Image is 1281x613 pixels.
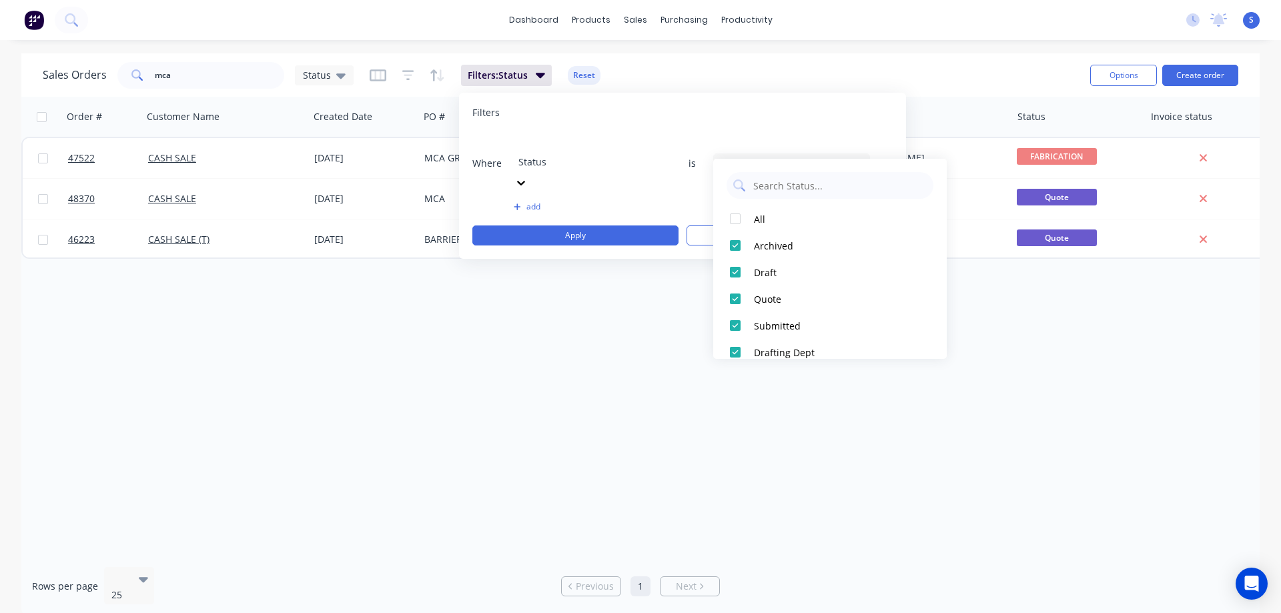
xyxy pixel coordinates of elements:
button: Submitted [713,312,947,339]
div: Status [1017,110,1045,123]
div: Quote [754,292,914,306]
button: Reset [568,66,600,85]
div: Invoice status [1151,110,1212,123]
div: [PERSON_NAME] [850,151,998,165]
button: Draft [713,259,947,285]
div: purchasing [654,10,715,30]
button: Apply [472,225,679,245]
div: Archived [754,239,914,253]
div: Created Date [314,110,372,123]
input: Search Status... [752,172,927,199]
div: Draft [754,265,914,279]
span: Filters: Status [468,69,528,82]
button: All [713,205,947,232]
div: Open Intercom Messenger [1236,568,1268,600]
span: 46223 [68,233,95,246]
button: Clear [687,225,893,245]
span: 47522 [68,151,95,165]
span: Status [303,68,331,82]
a: Previous page [562,580,620,593]
a: Page 1 is your current page [630,576,651,596]
div: sales [617,10,654,30]
span: Filters [472,106,500,119]
div: 13 Status selected [721,156,841,170]
a: dashboard [502,10,565,30]
a: Next page [661,580,719,593]
a: 46223 [68,219,148,259]
h1: Sales Orders [43,69,107,81]
div: products [565,10,617,30]
img: Factory [24,10,44,30]
span: Quote [1017,189,1097,205]
a: CASH SALE (T) [148,233,209,245]
div: Status [518,155,627,169]
div: [DATE] [314,233,414,246]
div: BARRIER HOME IMPROVEMENTS [424,233,572,246]
div: 25 [111,588,127,602]
span: Rows per page [32,580,98,593]
span: Previous [576,580,614,593]
button: Quote [713,285,947,312]
button: Filters:Status [461,65,552,86]
button: Archived [713,232,947,259]
div: Customer Name [147,110,220,123]
ul: Pagination [556,576,725,596]
div: All [754,212,914,226]
a: 48370 [68,179,148,219]
button: Drafting Dept [713,339,947,366]
span: Quote [1017,229,1097,246]
div: productivity [715,10,779,30]
span: S [1249,14,1254,26]
div: [DATE] [314,151,414,165]
span: FABRICATION [1017,148,1097,165]
button: Create order [1162,65,1238,86]
div: Submitted [754,319,914,333]
input: Search... [155,62,285,89]
span: Next [676,580,697,593]
a: 47522 [68,138,148,178]
span: Where [472,157,512,170]
div: Order # [67,110,102,123]
span: 48370 [68,192,95,205]
button: Options [1090,65,1157,86]
div: [DATE] [314,192,414,205]
div: MCA GROUP PO 40513 - Hydraulic Tanks [424,151,572,165]
a: CASH SALE [148,151,196,164]
button: add [514,201,671,212]
div: PO # [424,110,445,123]
div: Drafting Dept [754,346,914,360]
div: MCA [424,192,572,205]
a: CASH SALE [148,192,196,205]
